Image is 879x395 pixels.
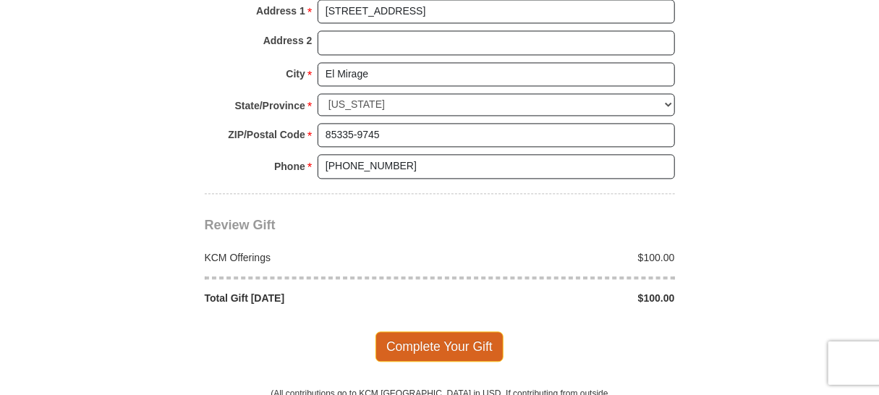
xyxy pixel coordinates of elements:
[440,291,683,305] div: $100.00
[274,156,305,177] strong: Phone
[375,331,504,362] span: Complete Your Gift
[197,291,440,305] div: Total Gift [DATE]
[228,124,305,145] strong: ZIP/Postal Code
[286,64,305,84] strong: City
[440,250,683,265] div: $100.00
[205,218,276,232] span: Review Gift
[197,250,440,265] div: KCM Offerings
[256,1,305,21] strong: Address 1
[263,30,313,51] strong: Address 2
[235,95,305,116] strong: State/Province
